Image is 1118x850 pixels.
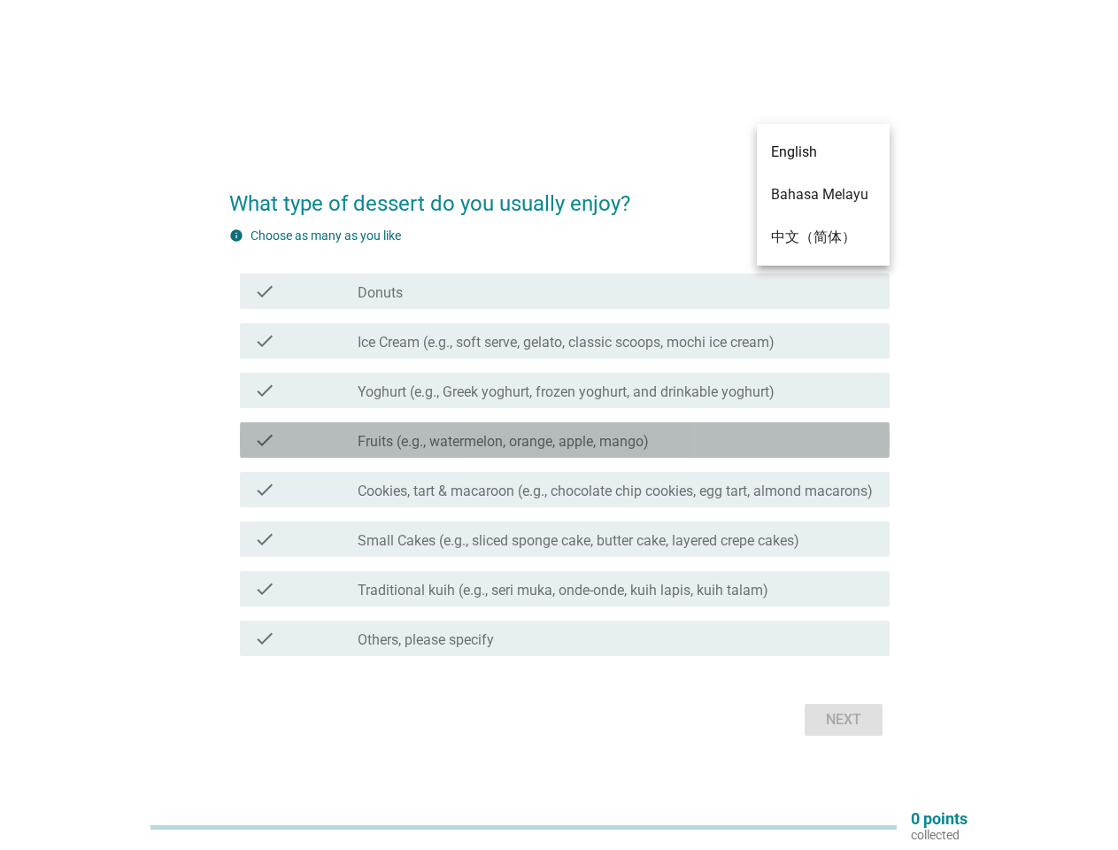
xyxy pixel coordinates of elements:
[868,127,890,149] i: arrow_drop_down
[358,532,799,550] label: Small Cakes (e.g., sliced sponge cake, butter cake, layered crepe cakes)
[911,827,968,843] p: collected
[358,334,775,352] label: Ice Cream (e.g., soft serve, gelato, classic scoops, mochi ice cream)
[254,578,275,599] i: check
[757,130,803,146] div: English
[254,380,275,401] i: check
[358,433,649,451] label: Fruits (e.g., watermelon, orange, apple, mango)
[254,429,275,451] i: check
[254,330,275,352] i: check
[251,228,401,243] label: Choose as many as you like
[358,383,775,401] label: Yoghurt (e.g., Greek yoghurt, frozen yoghurt, and drinkable yoghurt)
[358,582,768,599] label: Traditional kuih (e.g., seri muka, onde-onde, kuih lapis, kuih talam)
[358,483,873,500] label: Cookies, tart & macaroon (e.g., chocolate chip cookies, egg tart, almond macarons)
[358,284,403,302] label: Donuts
[254,529,275,550] i: check
[358,631,494,649] label: Others, please specify
[911,811,968,827] p: 0 points
[254,281,275,302] i: check
[254,628,275,649] i: check
[229,228,243,243] i: info
[229,170,890,220] h2: What type of dessert do you usually enjoy?
[254,479,275,500] i: check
